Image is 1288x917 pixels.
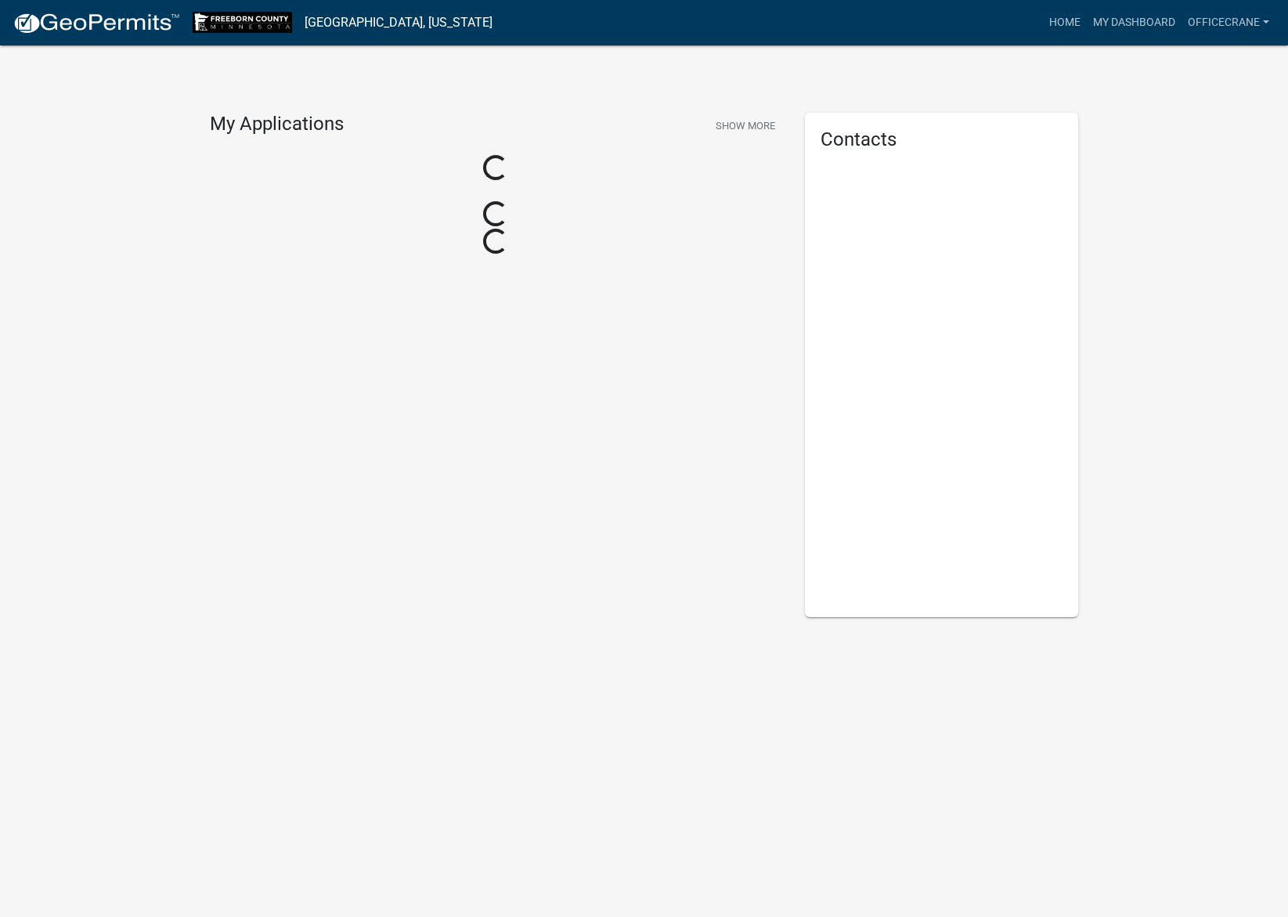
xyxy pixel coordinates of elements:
a: My Dashboard [1087,8,1182,38]
a: [GEOGRAPHIC_DATA], [US_STATE] [305,9,492,36]
img: Freeborn County, Minnesota [193,12,292,33]
h4: My Applications [210,113,344,136]
a: Home [1043,8,1087,38]
h5: Contacts [821,128,1063,151]
a: officecrane [1182,8,1275,38]
button: Show More [709,113,781,139]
